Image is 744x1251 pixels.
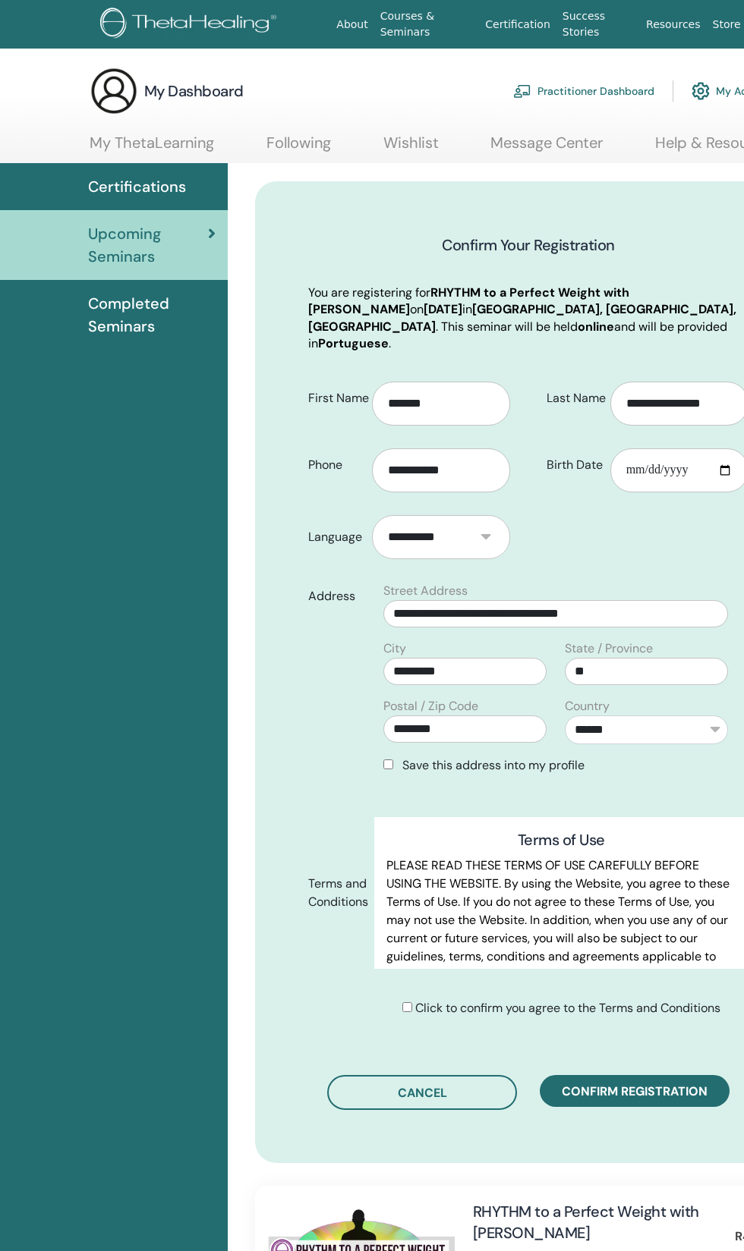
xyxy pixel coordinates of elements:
[88,292,216,338] span: Completed Seminars
[297,451,372,479] label: Phone
[578,319,614,335] b: online
[308,284,629,317] b: RHYTHM to a Perfect Weight with [PERSON_NAME]
[565,640,653,658] label: State / Province
[415,1000,720,1016] span: Click to confirm you agree to the Terms and Conditions
[100,8,282,42] img: logo.png
[513,74,654,108] a: Practitioner Dashboard
[327,1075,517,1110] button: Cancel
[144,80,244,102] h3: My Dashboard
[383,134,439,163] a: Wishlist
[386,857,736,1020] p: PLEASE READ THESE TERMS OF USE CAREFULLY BEFORE USING THE WEBSITE. By using the Website, you agre...
[90,67,138,115] img: generic-user-icon.jpg
[402,757,585,773] span: Save this address into my profile
[479,11,556,39] a: Certification
[692,78,710,104] img: cog.svg
[297,582,374,611] label: Address
[398,1085,447,1101] span: Cancel
[297,523,372,552] label: Language
[473,1202,698,1243] a: RHYTHM to a Perfect Weight with [PERSON_NAME]
[330,11,374,39] a: About
[540,1075,730,1107] button: Confirm registration
[490,134,603,163] a: Message Center
[297,869,374,916] label: Terms and Conditions
[383,582,468,600] label: Street Address
[297,384,372,413] label: First Name
[535,451,610,479] label: Birth Date
[424,301,462,317] b: [DATE]
[556,2,640,46] a: Success Stories
[318,335,389,351] b: Portuguese
[383,697,478,715] label: Postal / Zip Code
[386,829,736,850] h3: Terms of Use
[308,301,736,334] b: [GEOGRAPHIC_DATA], [GEOGRAPHIC_DATA], [GEOGRAPHIC_DATA]
[90,134,214,163] a: My ThetaLearning
[640,11,707,39] a: Resources
[535,384,610,413] label: Last Name
[374,2,480,46] a: Courses & Seminars
[88,222,208,268] span: Upcoming Seminars
[266,134,331,163] a: Following
[565,697,610,715] label: Country
[383,640,406,658] label: City
[88,175,186,198] span: Certifications
[562,1083,708,1099] span: Confirm registration
[513,84,531,98] img: chalkboard-teacher.svg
